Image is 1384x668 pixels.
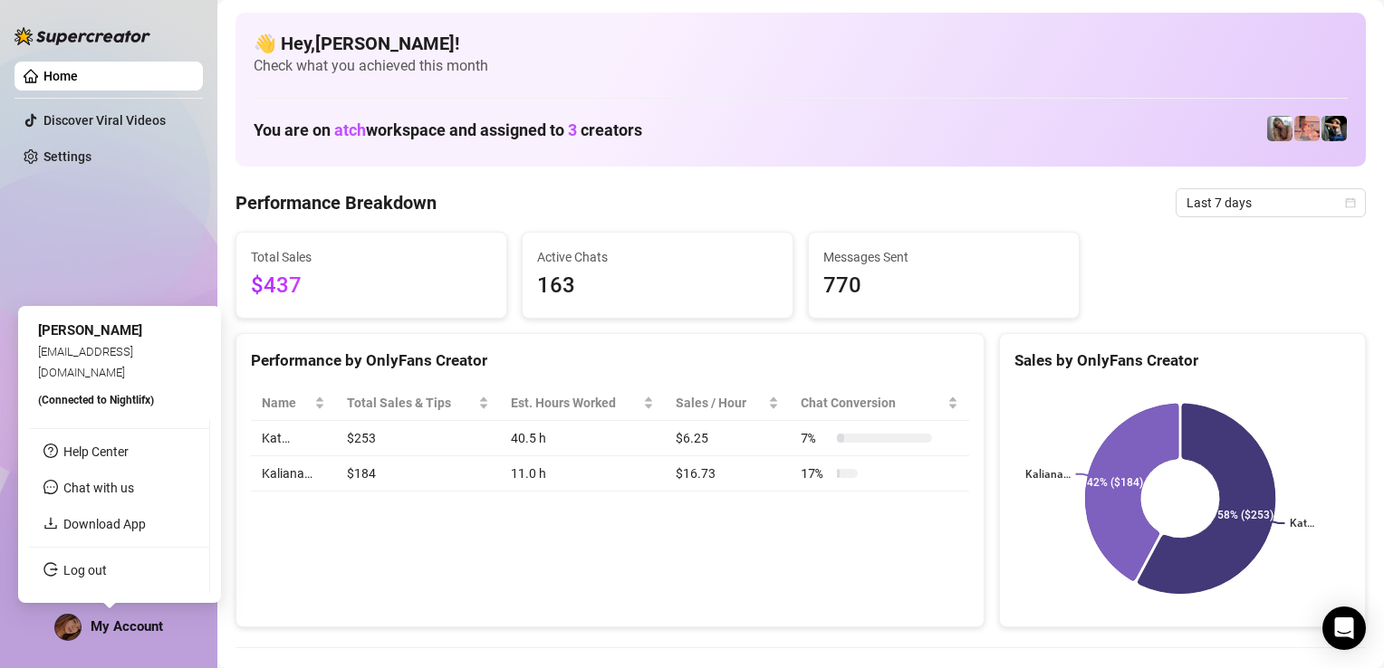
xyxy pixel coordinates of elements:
li: Log out [29,556,209,585]
a: Settings [43,149,91,164]
span: 770 [823,269,1064,303]
span: message [43,480,58,494]
span: Total Sales [251,247,492,267]
td: $6.25 [665,421,790,456]
th: Total Sales & Tips [336,386,500,421]
img: Kaliana [1322,116,1347,141]
span: 17 % [801,463,830,483]
span: Sales / Hour [676,393,764,413]
td: $253 [336,421,500,456]
span: My Account [91,618,163,635]
span: (Connected to Nightlifx ) [38,394,154,406]
span: 163 [537,269,778,303]
span: 3 [568,120,577,139]
td: 11.0 h [500,456,665,491]
span: [EMAIL_ADDRESS][DOMAIN_NAME] [38,345,133,378]
a: Download App [63,517,146,531]
text: Kaliana… [1024,468,1070,481]
span: Chat with us [63,481,134,495]
img: ACg8ocLQtw9G8DWce4EhwYOefNVbo3Z2D-QayCjbtsWa7cwKuBy-gd5uCQ=s96-c [55,615,81,640]
span: Active Chats [537,247,778,267]
th: Name [251,386,336,421]
span: Chat Conversion [801,393,944,413]
span: Total Sales & Tips [347,393,475,413]
td: Kaliana… [251,456,336,491]
span: Name [262,393,311,413]
td: Kat… [251,421,336,456]
text: Kat… [1291,517,1315,530]
th: Chat Conversion [790,386,969,421]
span: Messages Sent [823,247,1064,267]
h1: You are on workspace and assigned to creators [254,120,642,140]
a: Log out [63,563,107,577]
span: [PERSON_NAME] [38,322,142,339]
img: Kat XXX [1294,116,1320,141]
div: Open Intercom Messenger [1322,606,1366,650]
a: Discover Viral Videos [43,113,166,128]
div: Performance by OnlyFans Creator [251,348,969,373]
a: Help Center [63,444,129,459]
span: Last 7 days [1187,189,1355,216]
span: $437 [251,269,492,303]
div: Sales by OnlyFans Creator [1014,348,1350,373]
td: 40.5 h [500,421,665,456]
td: $16.73 [665,456,790,491]
h4: Performance Breakdown [235,190,437,215]
img: logo-BBDzfeDw.svg [14,27,150,45]
th: Sales / Hour [665,386,790,421]
img: Kat [1267,116,1293,141]
span: Check what you achieved this month [254,56,1348,76]
h4: 👋 Hey, [PERSON_NAME] ! [254,31,1348,56]
span: atch [334,120,366,139]
div: Est. Hours Worked [511,393,639,413]
td: $184 [336,456,500,491]
a: Home [43,69,78,83]
span: 7 % [801,428,830,448]
span: calendar [1345,197,1356,208]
